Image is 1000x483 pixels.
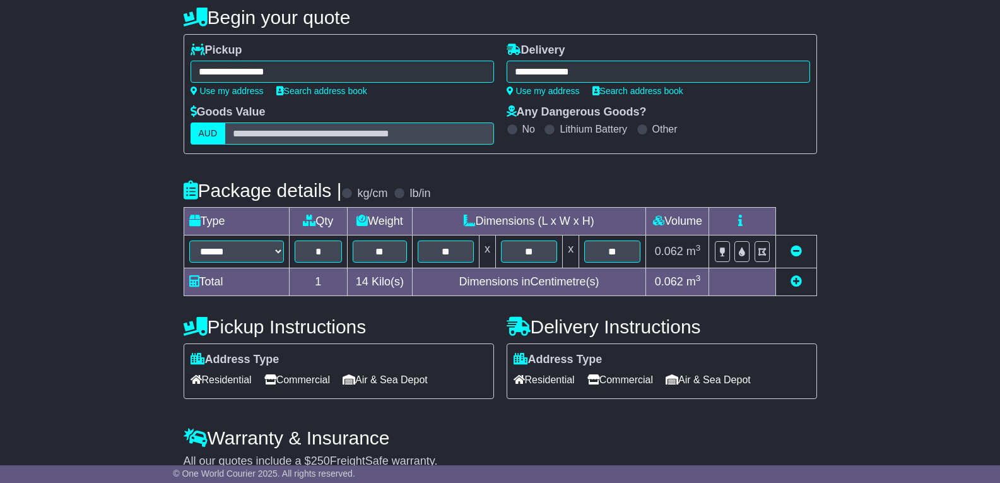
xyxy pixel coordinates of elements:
[184,427,817,448] h4: Warranty & Insurance
[412,268,646,296] td: Dimensions in Centimetre(s)
[173,468,355,479] span: © One World Courier 2025. All rights reserved.
[514,370,575,390] span: Residential
[686,275,701,288] span: m
[191,353,279,367] label: Address Type
[264,370,330,390] span: Commercial
[686,245,701,258] span: m
[289,208,348,236] td: Qty
[479,236,495,268] td: x
[655,275,683,288] span: 0.062
[276,86,367,96] a: Search address book
[652,123,678,135] label: Other
[184,208,289,236] td: Type
[191,370,252,390] span: Residential
[184,268,289,296] td: Total
[791,245,802,258] a: Remove this item
[791,275,802,288] a: Add new item
[348,268,413,296] td: Kilo(s)
[191,86,264,96] a: Use my address
[184,7,817,28] h4: Begin your quote
[184,455,817,468] div: All our quotes include a $ FreightSafe warranty.
[646,208,709,236] td: Volume
[666,370,751,390] span: Air & Sea Depot
[191,44,242,57] label: Pickup
[507,86,580,96] a: Use my address
[507,316,817,337] h4: Delivery Instructions
[343,370,428,390] span: Air & Sea Depot
[412,208,646,236] td: Dimensions (L x W x H)
[289,268,348,296] td: 1
[592,86,683,96] a: Search address book
[514,353,603,367] label: Address Type
[184,316,494,337] h4: Pickup Instructions
[191,105,266,119] label: Goods Value
[348,208,413,236] td: Weight
[563,236,579,268] td: x
[655,245,683,258] span: 0.062
[696,243,701,253] sup: 3
[507,44,565,57] label: Delivery
[356,275,368,288] span: 14
[409,187,430,201] label: lb/in
[357,187,387,201] label: kg/cm
[311,455,330,467] span: 250
[587,370,653,390] span: Commercial
[696,273,701,283] sup: 3
[184,180,342,201] h4: Package details |
[522,123,535,135] label: No
[191,122,226,145] label: AUD
[507,105,647,119] label: Any Dangerous Goods?
[560,123,627,135] label: Lithium Battery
